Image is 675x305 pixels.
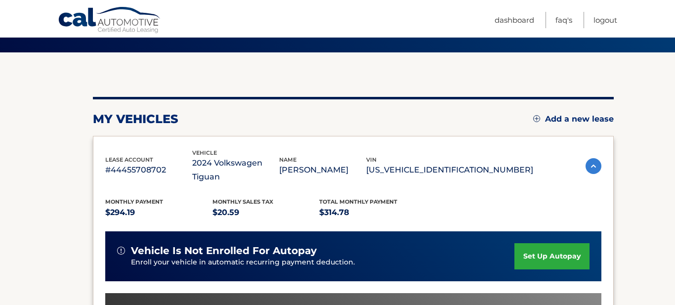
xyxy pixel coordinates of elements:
[279,163,366,177] p: [PERSON_NAME]
[131,245,317,257] span: vehicle is not enrolled for autopay
[593,12,617,28] a: Logout
[279,156,296,163] span: name
[555,12,572,28] a: FAQ's
[58,6,162,35] a: Cal Automotive
[533,114,614,124] a: Add a new lease
[366,156,377,163] span: vin
[212,206,320,219] p: $20.59
[319,198,397,205] span: Total Monthly Payment
[495,12,534,28] a: Dashboard
[131,257,514,268] p: Enroll your vehicle in automatic recurring payment deduction.
[105,206,212,219] p: $294.19
[105,156,153,163] span: lease account
[117,247,125,255] img: alert-white.svg
[192,156,279,184] p: 2024 Volkswagen Tiguan
[319,206,426,219] p: $314.78
[93,112,178,127] h2: my vehicles
[105,163,192,177] p: #44455708702
[586,158,601,174] img: accordion-active.svg
[366,163,533,177] p: [US_VEHICLE_IDENTIFICATION_NUMBER]
[514,243,590,269] a: set up autopay
[212,198,273,205] span: Monthly sales Tax
[192,149,217,156] span: vehicle
[105,198,163,205] span: Monthly Payment
[533,115,540,122] img: add.svg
